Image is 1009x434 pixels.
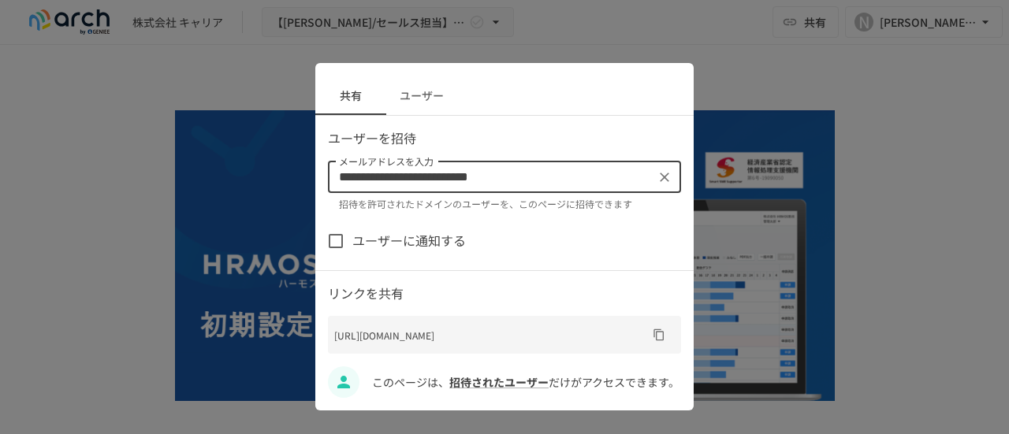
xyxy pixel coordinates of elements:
p: このページは、 だけがアクセスできます。 [372,373,681,391]
button: クリア [653,166,676,188]
p: リンクを共有 [328,284,681,304]
button: URLをコピー [646,322,672,347]
p: [URL][DOMAIN_NAME] [334,328,646,343]
p: 招待を許可されたドメインのユーザーを、このページに招待できます [339,196,670,212]
button: ユーザー [386,77,457,115]
button: 共有 [315,77,386,115]
span: ユーザーに通知する [352,231,466,251]
p: ユーザーを招待 [328,128,681,149]
label: メールアドレスを入力 [339,154,434,168]
a: 招待されたユーザー [449,374,549,390]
